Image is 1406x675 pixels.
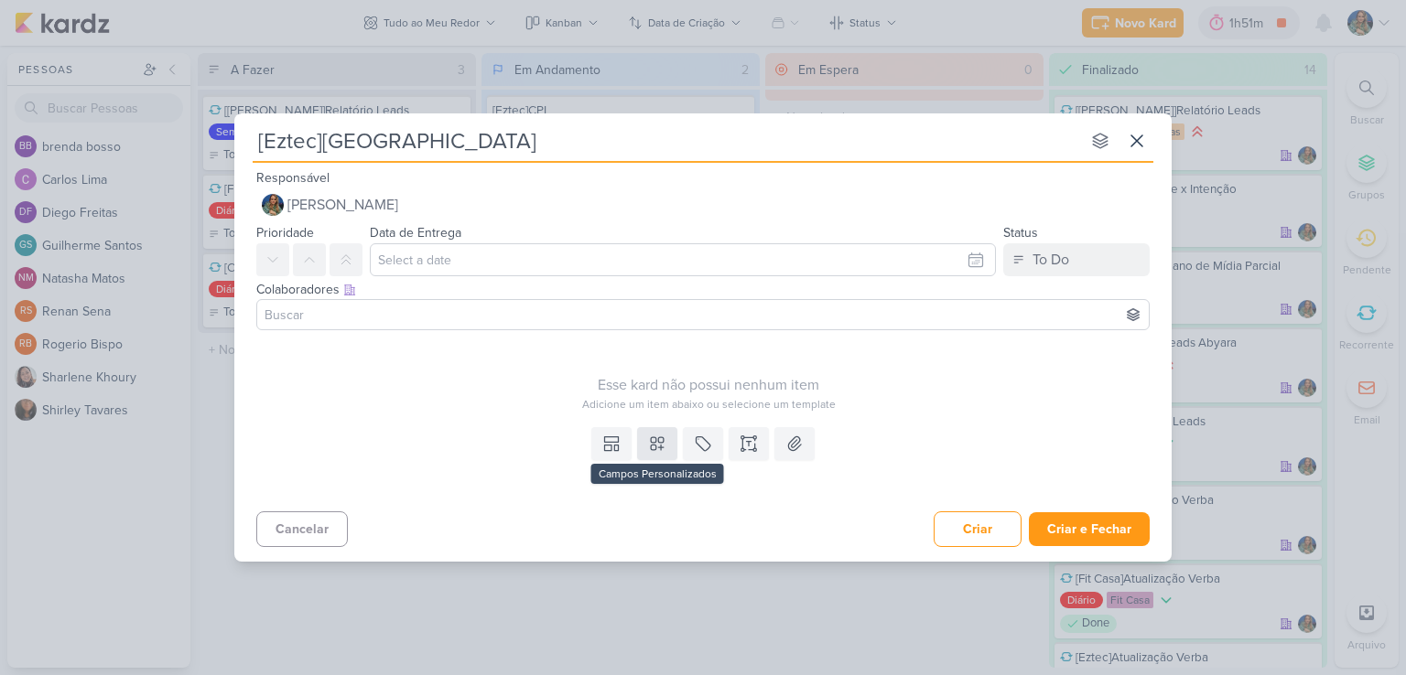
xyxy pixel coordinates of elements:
[256,396,1161,412] div: Adicione um item abaixo ou selecione um template
[256,280,1150,299] div: Colaboradores
[1003,243,1150,276] button: To Do
[1033,249,1069,271] div: To Do
[253,124,1080,157] input: Kard Sem Título
[370,225,461,241] label: Data de Entrega
[934,511,1022,547] button: Criar
[256,511,348,547] button: Cancelar
[256,188,1150,221] button: [PERSON_NAME]
[256,170,330,186] label: Responsável
[1003,225,1038,241] label: Status
[370,243,996,276] input: Select a date
[1029,512,1150,546] button: Criar e Fechar
[591,464,724,484] div: Campos Personalizados
[287,194,398,216] span: [PERSON_NAME]
[262,194,284,216] img: Isabella Gutierres
[256,225,314,241] label: Prioridade
[256,374,1161,396] div: Esse kard não possui nenhum item
[261,304,1145,326] input: Buscar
